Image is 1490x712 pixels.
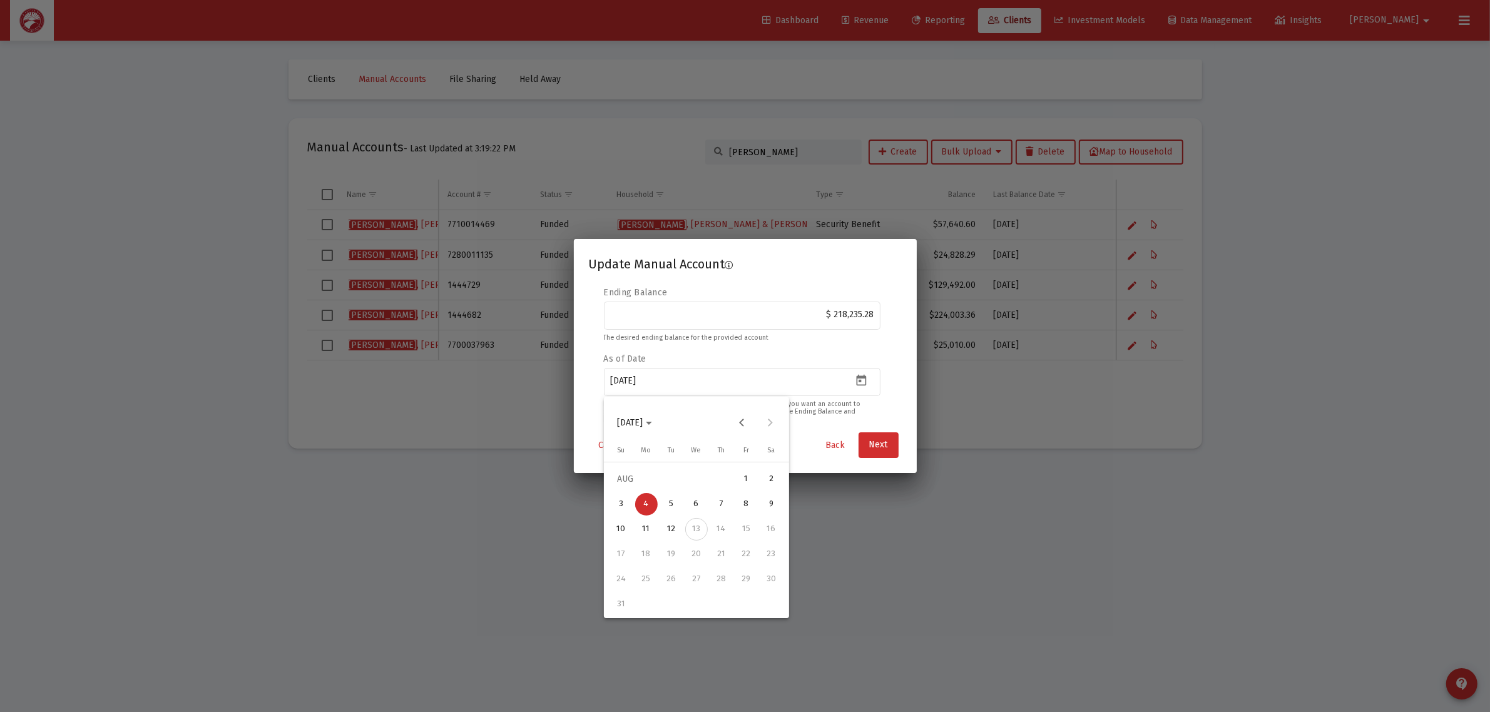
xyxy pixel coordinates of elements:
[709,492,734,517] button: 2025-08-07
[710,568,733,591] div: 28
[659,517,684,542] button: 2025-08-12
[735,543,758,566] div: 22
[760,543,783,566] div: 23
[618,446,625,454] span: Su
[684,567,709,592] button: 2025-08-27
[734,567,759,592] button: 2025-08-29
[685,518,708,541] div: 13
[735,568,758,591] div: 29
[684,517,709,542] button: 2025-08-13
[641,446,651,454] span: Mo
[660,518,683,541] div: 12
[759,542,784,567] button: 2025-08-23
[610,543,633,566] div: 17
[734,542,759,567] button: 2025-08-22
[609,592,634,617] button: 2025-08-31
[760,518,783,541] div: 16
[607,410,662,435] button: Choose month and year
[668,446,675,454] span: Tu
[685,568,708,591] div: 27
[634,517,659,542] button: 2025-08-11
[659,492,684,517] button: 2025-08-05
[635,543,658,566] div: 18
[759,567,784,592] button: 2025-08-30
[735,493,758,516] div: 8
[684,542,709,567] button: 2025-08-20
[710,518,733,541] div: 14
[610,518,633,541] div: 10
[634,567,659,592] button: 2025-08-25
[609,517,634,542] button: 2025-08-10
[759,467,784,492] button: 2025-08-02
[634,492,659,517] button: 2025-08-04
[709,542,734,567] button: 2025-08-21
[617,417,643,428] span: [DATE]
[634,542,659,567] button: 2025-08-18
[684,492,709,517] button: 2025-08-06
[729,410,754,435] button: Previous month
[659,567,684,592] button: 2025-08-26
[709,517,734,542] button: 2025-08-14
[718,446,725,454] span: Th
[660,493,683,516] div: 5
[609,567,634,592] button: 2025-08-24
[609,467,734,492] td: AUG
[757,410,782,435] button: Next month
[709,567,734,592] button: 2025-08-28
[609,492,634,517] button: 2025-08-03
[660,568,683,591] div: 26
[735,518,758,541] div: 15
[734,492,759,517] button: 2025-08-08
[760,493,783,516] div: 9
[609,542,634,567] button: 2025-08-17
[743,446,749,454] span: Fr
[759,492,784,517] button: 2025-08-09
[759,517,784,542] button: 2025-08-16
[691,446,702,454] span: We
[635,568,658,591] div: 25
[760,468,783,491] div: 2
[635,493,658,516] div: 4
[610,593,633,616] div: 31
[685,493,708,516] div: 6
[685,543,708,566] div: 20
[735,468,758,491] div: 1
[768,446,775,454] span: Sa
[635,518,658,541] div: 11
[610,568,633,591] div: 24
[659,542,684,567] button: 2025-08-19
[710,543,733,566] div: 21
[734,517,759,542] button: 2025-08-15
[610,493,633,516] div: 3
[760,568,783,591] div: 30
[710,493,733,516] div: 7
[660,543,683,566] div: 19
[734,467,759,492] button: 2025-08-01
